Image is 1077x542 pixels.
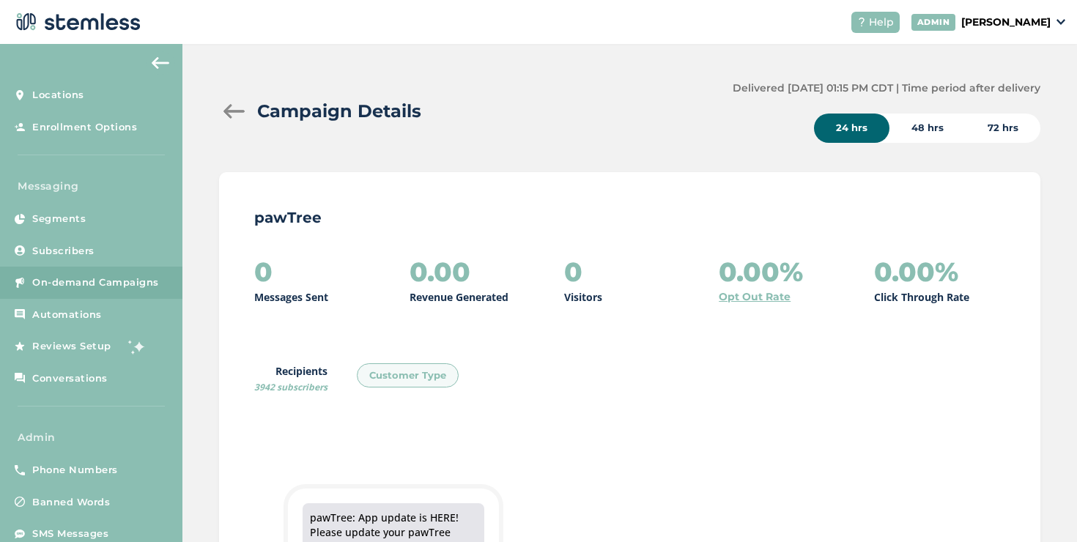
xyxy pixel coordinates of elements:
[911,14,956,31] div: ADMIN
[869,15,894,30] span: Help
[889,114,966,143] div: 48 hrs
[1056,19,1065,25] img: icon_down-arrow-small-66adaf34.svg
[719,257,803,286] h2: 0.00%
[254,381,327,393] span: 3942 subscribers
[32,120,137,135] span: Enrollment Options
[32,244,95,259] span: Subscribers
[719,289,791,305] a: Opt Out Rate
[254,257,273,286] h2: 0
[32,371,108,386] span: Conversations
[410,289,508,305] p: Revenue Generated
[32,463,118,478] span: Phone Numbers
[857,18,866,26] img: icon-help-white-03924b79.svg
[961,15,1051,30] p: [PERSON_NAME]
[254,363,327,394] label: Recipients
[122,332,152,361] img: glitter-stars-b7820f95.gif
[410,257,470,286] h2: 0.00
[152,57,169,69] img: icon-arrow-back-accent-c549486e.svg
[254,207,1005,228] p: pawTree
[357,363,459,388] div: Customer Type
[874,289,969,305] p: Click Through Rate
[564,257,582,286] h2: 0
[1004,472,1077,542] iframe: Chat Widget
[257,98,421,125] h2: Campaign Details
[32,88,84,103] span: Locations
[12,7,141,37] img: logo-dark-0685b13c.svg
[733,81,1040,96] label: Delivered [DATE] 01:15 PM CDT | Time period after delivery
[874,257,958,286] h2: 0.00%
[966,114,1040,143] div: 72 hrs
[32,212,86,226] span: Segments
[32,527,108,541] span: SMS Messages
[32,339,111,354] span: Reviews Setup
[32,308,102,322] span: Automations
[32,495,110,510] span: Banned Words
[564,289,602,305] p: Visitors
[814,114,889,143] div: 24 hrs
[32,275,159,290] span: On-demand Campaigns
[254,289,328,305] p: Messages Sent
